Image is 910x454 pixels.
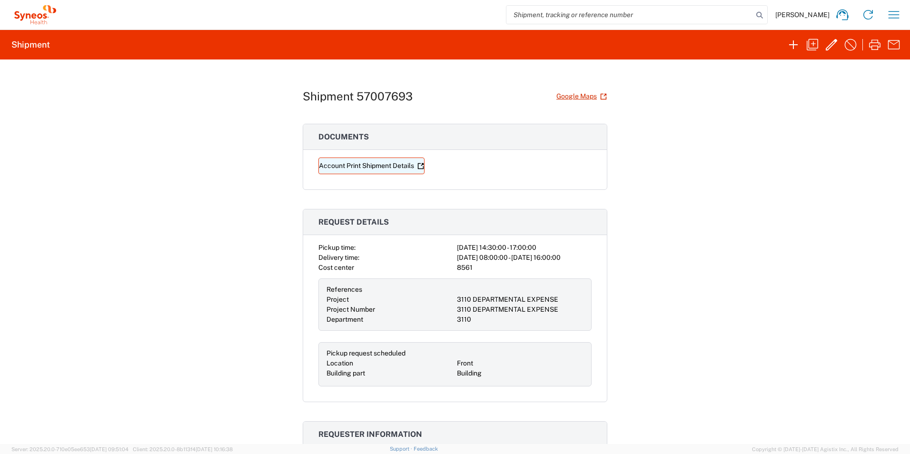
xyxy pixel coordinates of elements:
span: Client: 2025.20.0-8b113f4 [133,446,233,452]
span: Requester information [318,430,422,439]
span: Copyright © [DATE]-[DATE] Agistix Inc., All Rights Reserved [752,445,899,454]
span: Location [326,359,353,367]
div: [DATE] 08:00:00 - [DATE] 16:00:00 [457,253,592,263]
input: Shipment, tracking or reference number [506,6,753,24]
a: Account Print Shipment Details [318,158,425,174]
span: Front [457,359,473,367]
div: [DATE] 14:30:00 - 17:00:00 [457,243,592,253]
span: Server: 2025.20.0-710e05ee653 [11,446,129,452]
div: Department [326,315,453,325]
span: Documents [318,132,369,141]
span: Pickup request scheduled [326,349,406,357]
div: Project Number [326,305,453,315]
div: 3110 DEPARTMENTAL EXPENSE [457,305,584,315]
span: [PERSON_NAME] [775,10,830,19]
span: [DATE] 09:51:04 [90,446,129,452]
div: 8561 [457,263,592,273]
span: Delivery time: [318,254,359,261]
div: 3110 DEPARTMENTAL EXPENSE [457,295,584,305]
div: Project [326,295,453,305]
a: Feedback [414,446,438,452]
span: Building part [326,369,365,377]
div: 3110 [457,315,584,325]
a: Google Maps [556,88,607,105]
h1: Shipment 57007693 [303,89,413,103]
span: Request details [318,217,389,227]
h2: Shipment [11,39,50,50]
span: Pickup time: [318,244,356,251]
span: Cost center [318,264,354,271]
a: Support [390,446,414,452]
span: [DATE] 10:16:38 [196,446,233,452]
span: Building [457,369,482,377]
span: References [326,286,362,293]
